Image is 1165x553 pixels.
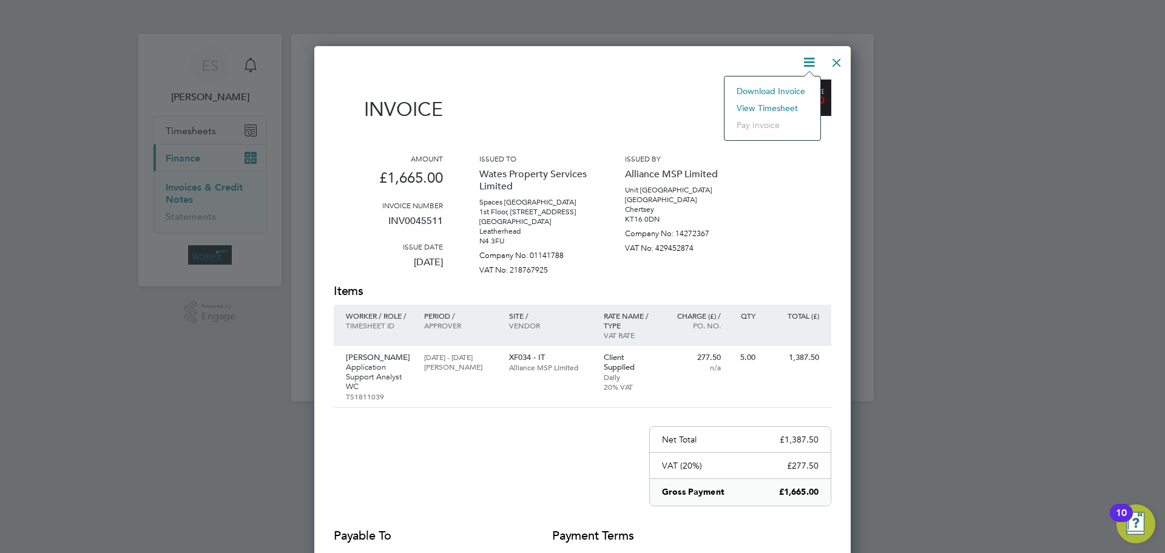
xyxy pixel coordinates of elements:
p: Unit [GEOGRAPHIC_DATA] [625,185,734,195]
p: QTY [733,311,755,321]
p: INV0045511 [334,210,443,242]
p: VAT rate [604,330,657,340]
p: Worker / Role / [346,311,412,321]
p: VAT No: 218767925 [479,260,589,275]
p: Gross Payment [662,486,724,498]
p: £1,665.00 [334,163,443,200]
p: Period / [424,311,496,321]
li: Download Invoice [731,83,814,100]
h3: Issued to [479,154,589,163]
p: Site / [509,311,592,321]
p: [PERSON_NAME] [424,362,496,371]
p: Alliance MSP Limited [625,163,734,185]
p: [PERSON_NAME] [346,353,412,362]
h3: Issued by [625,154,734,163]
p: [GEOGRAPHIC_DATA] [479,217,589,226]
p: 20% VAT [604,382,657,392]
p: N4 3FU [479,236,589,246]
p: [GEOGRAPHIC_DATA] [625,195,734,205]
h3: Amount [334,154,443,163]
p: 277.50 [668,353,721,362]
p: Client Supplied [604,353,657,372]
p: [DATE] - [DATE] [424,352,496,362]
p: Po. No. [668,321,721,330]
p: Vendor [509,321,592,330]
p: 1,387.50 [768,353,819,362]
p: Timesheet ID [346,321,412,330]
p: Rate name / type [604,311,657,330]
p: Daily [604,372,657,382]
p: Chertsey [625,205,734,214]
li: Pay invoice [731,117,814,134]
div: 10 [1116,513,1127,529]
p: VAT (20%) [662,460,702,471]
p: [DATE] [334,251,443,283]
h2: Payable to [334,528,516,545]
p: n/a [668,362,721,372]
h3: Invoice number [334,200,443,210]
button: Open Resource Center, 10 new notifications [1116,504,1155,543]
p: VAT No: 429452874 [625,239,734,253]
p: Spaces [GEOGRAPHIC_DATA] [479,197,589,207]
h3: Issue date [334,242,443,251]
p: Wates Property Services Limited [479,163,589,197]
p: KT16 0DN [625,214,734,224]
p: £1,665.00 [779,486,819,498]
p: Company No: 01141788 [479,246,589,260]
p: Alliance MSP Limited [509,362,592,372]
h1: Invoice [334,98,443,121]
p: XF034 - IT [509,353,592,362]
p: TS1811039 [346,392,412,401]
p: Application Support Analyst WC [346,362,412,392]
li: View timesheet [731,100,814,117]
p: £1,387.50 [780,434,819,445]
p: 1st Floor, [STREET_ADDRESS] [479,207,589,217]
h2: Items [334,283,831,300]
p: 5.00 [733,353,755,362]
p: Approver [424,321,496,330]
p: Net Total [662,434,697,445]
p: Charge (£) / [668,311,721,321]
p: Company No: 14272367 [625,224,734,239]
p: Total (£) [768,311,819,321]
p: Leatherhead [479,226,589,236]
h2: Payment terms [552,528,661,545]
p: £277.50 [787,460,819,471]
